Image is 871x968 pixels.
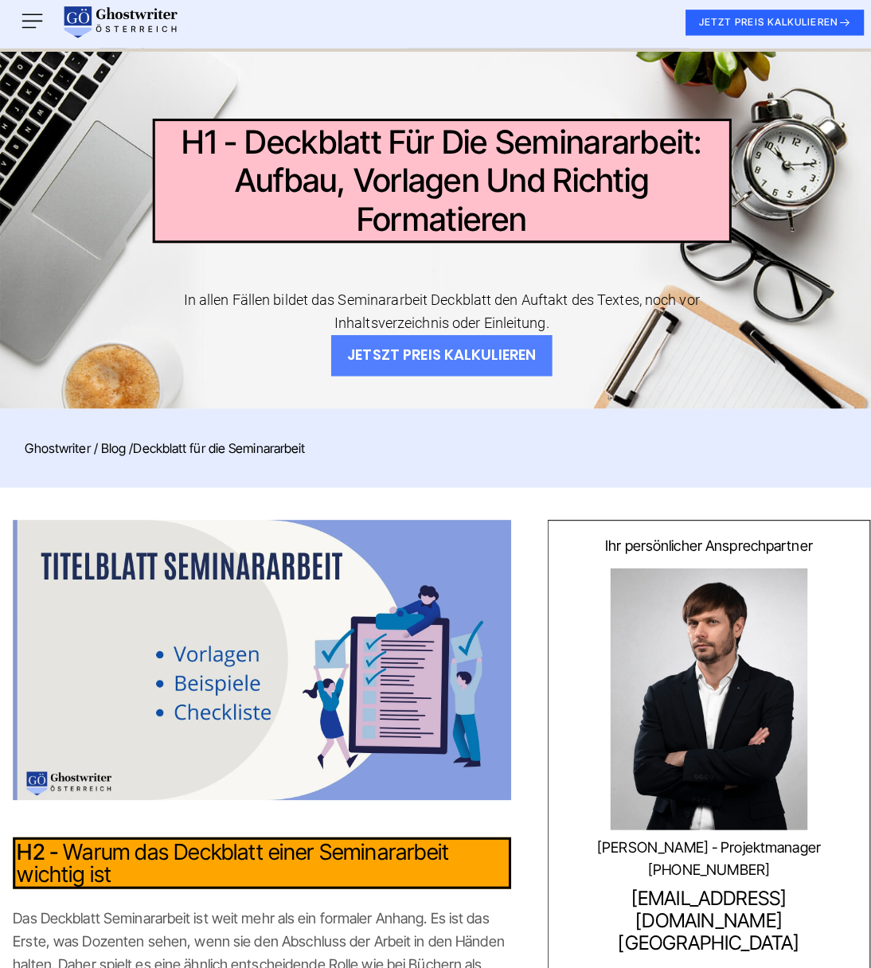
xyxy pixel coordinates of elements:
img: logo wirschreiben [61,6,175,38]
h1: Deckblatt für die Seminararbeit: Aufbau, Vorlagen und richtig formatieren [150,117,721,240]
a: Ghostwriter [25,434,89,450]
span: Deckblatt für die Seminararbeit [131,434,301,450]
a: [EMAIL_ADDRESS][DOMAIN_NAME][GEOGRAPHIC_DATA] [551,875,847,941]
div: In allen Fällen bildet das Seminararbeit Deckblatt den Auftakt des Textes, noch vor Inhaltsverzei... [150,285,721,331]
div: [PERSON_NAME] - Projektmanager [551,828,847,845]
img: Titelblatt Seminararbeit [13,513,504,789]
button: JETSZT PREIS KALKULIEREN [326,330,545,371]
img: Konstantin Steimle [602,560,796,818]
a: [PHONE_NUMBER] [551,850,847,867]
button: JETZT PREIS KALKULIEREN [676,10,852,35]
div: Ihr persönlicher Ansprechpartner [551,530,847,547]
span: Warum das Deckblatt einer Seminararbeit wichtig ist [17,827,443,875]
a: Blog [100,434,124,450]
img: Menu open [19,8,45,33]
div: / / [25,435,846,449]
